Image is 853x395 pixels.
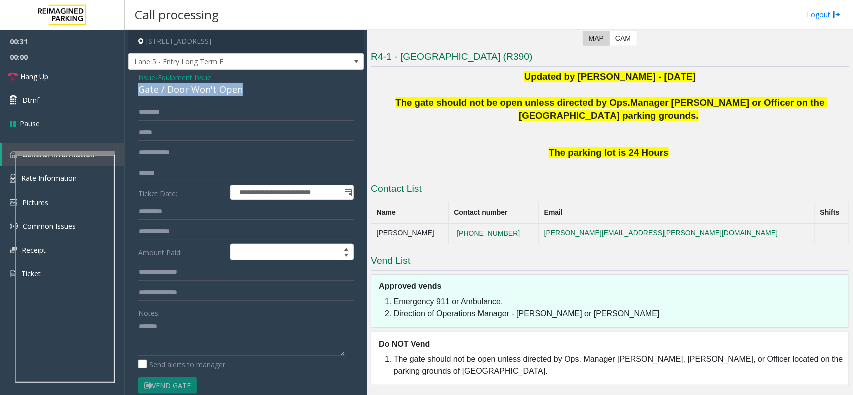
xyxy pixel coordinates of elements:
[519,97,827,121] span: Manager [PERSON_NAME] or Officer on the [GEOGRAPHIC_DATA] parking grounds.
[539,202,815,224] th: Email
[138,359,225,370] label: Send alerts to manager
[138,72,155,83] span: Issue
[20,118,40,129] span: Pause
[396,97,631,108] span: The gate should not be open unless directed by Ops.
[10,269,16,278] img: 'icon'
[371,182,849,198] h3: Contact List
[128,30,364,53] h4: [STREET_ADDRESS]
[394,308,844,320] li: Direction of Operations Manager - [PERSON_NAME] or [PERSON_NAME]
[155,73,211,82] span: -
[815,202,849,224] th: Shifts
[448,202,538,224] th: Contact number
[10,247,17,253] img: 'icon'
[544,229,778,237] a: [PERSON_NAME][EMAIL_ADDRESS][PERSON_NAME][DOMAIN_NAME]
[10,174,16,183] img: 'icon'
[394,296,844,308] li: Emergency 911 or Ambulance.
[524,71,696,82] span: Updated by [PERSON_NAME] - [DATE]
[130,2,224,27] h3: Call processing
[379,281,849,292] h5: Approved vends
[136,185,228,200] label: Ticket Date:
[136,244,228,261] label: Amount Paid:
[10,199,17,206] img: 'icon'
[22,95,39,105] span: Dtmf
[371,202,449,224] th: Name
[454,229,523,238] button: [PHONE_NUMBER]
[394,353,844,377] li: The gate should not be open unless directed by Ops. Manager [PERSON_NAME], [PERSON_NAME], or Offi...
[549,147,668,158] span: The parking lot is 24 Hours
[807,9,841,20] a: Logout
[339,244,353,252] span: Increase value
[158,72,211,83] span: Equipment Issue
[379,339,849,350] h5: Do NOT Vend
[371,254,849,271] h3: Vend List
[339,252,353,260] span: Decrease value
[20,71,48,82] span: Hang Up
[371,224,449,244] td: [PERSON_NAME]
[22,150,95,159] span: General Information
[583,31,610,46] label: Map
[10,222,18,230] img: 'icon'
[129,54,316,70] span: Lane 5 - Entry Long Term E
[2,143,125,166] a: General Information
[138,83,354,96] div: Gate / Door Won't Open
[342,185,353,199] span: Toggle popup
[833,9,841,20] img: logout
[10,151,17,158] img: 'icon'
[609,31,637,46] label: CAM
[138,304,160,318] label: Notes:
[371,50,849,67] h3: R4-1 - [GEOGRAPHIC_DATA] (R390)
[138,377,197,394] button: Vend Gate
